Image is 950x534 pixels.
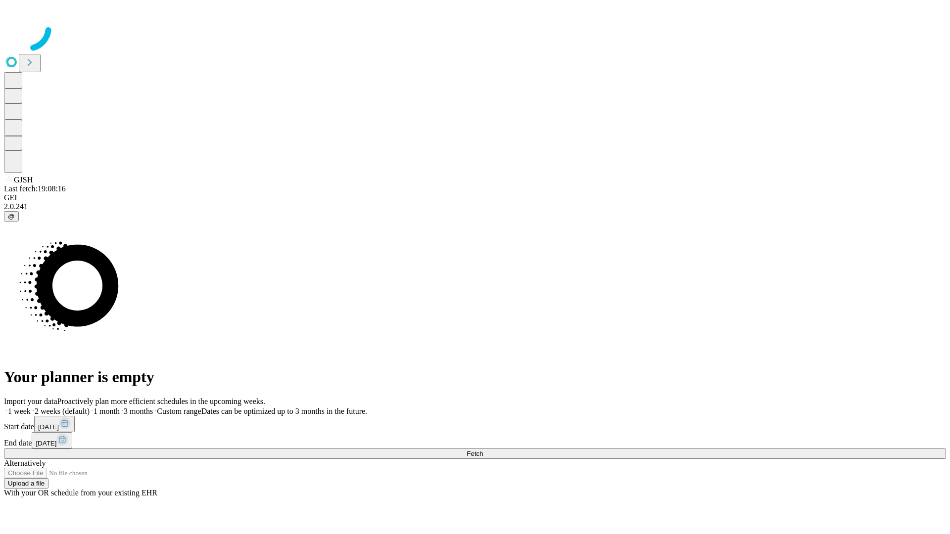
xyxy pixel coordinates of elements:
[38,423,59,431] span: [DATE]
[8,213,15,220] span: @
[467,450,483,457] span: Fetch
[4,397,57,405] span: Import your data
[4,448,946,459] button: Fetch
[201,407,367,415] span: Dates can be optimized up to 3 months in the future.
[4,459,46,467] span: Alternatively
[124,407,153,415] span: 3 months
[4,368,946,386] h1: Your planner is empty
[94,407,120,415] span: 1 month
[157,407,201,415] span: Custom range
[4,211,19,222] button: @
[4,193,946,202] div: GEI
[35,407,90,415] span: 2 weeks (default)
[4,478,48,489] button: Upload a file
[4,489,157,497] span: With your OR schedule from your existing EHR
[8,407,31,415] span: 1 week
[4,416,946,432] div: Start date
[4,202,946,211] div: 2.0.241
[57,397,265,405] span: Proactively plan more efficient schedules in the upcoming weeks.
[4,184,66,193] span: Last fetch: 19:08:16
[34,416,75,432] button: [DATE]
[4,432,946,448] div: End date
[32,432,72,448] button: [DATE]
[14,176,33,184] span: GJSH
[36,440,56,447] span: [DATE]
